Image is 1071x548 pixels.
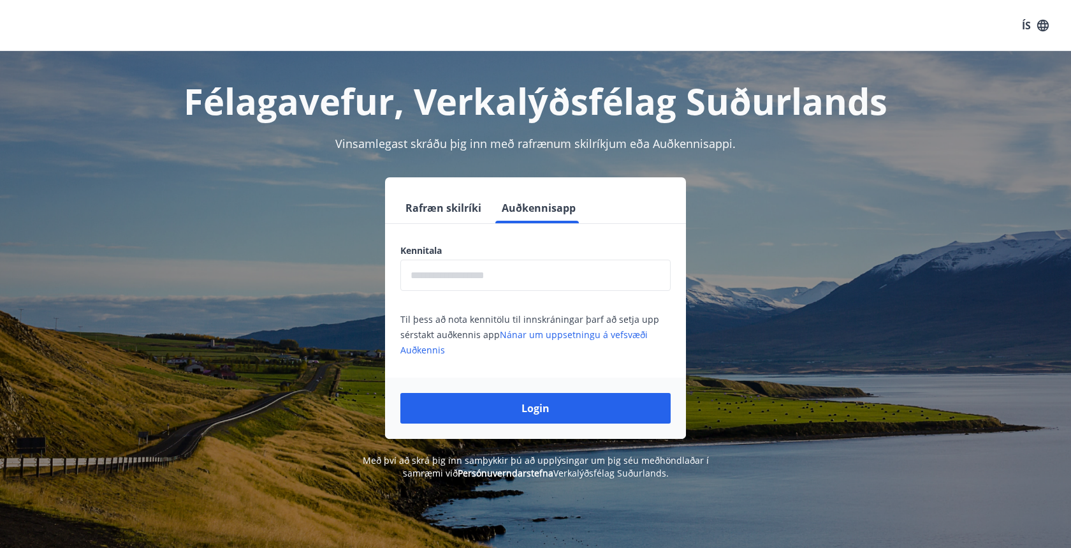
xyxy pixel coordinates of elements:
[458,467,553,479] a: Persónuverndarstefna
[497,193,581,223] button: Auðkennisapp
[335,136,736,151] span: Vinsamlegast skráðu þig inn með rafrænum skilríkjum eða Auðkennisappi.
[400,329,648,356] a: Nánar um uppsetningu á vefsvæði Auðkennis
[92,77,979,125] h1: Félagavefur, Verkalýðsfélag Suðurlands
[363,454,709,479] span: Með því að skrá þig inn samþykkir þú að upplýsingar um þig séu meðhöndlaðar í samræmi við Verkalý...
[400,393,671,424] button: Login
[400,313,659,356] span: Til þess að nota kennitölu til innskráningar þarf að setja upp sérstakt auðkennis app
[1015,14,1056,37] button: ÍS
[400,244,671,257] label: Kennitala
[400,193,486,223] button: Rafræn skilríki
